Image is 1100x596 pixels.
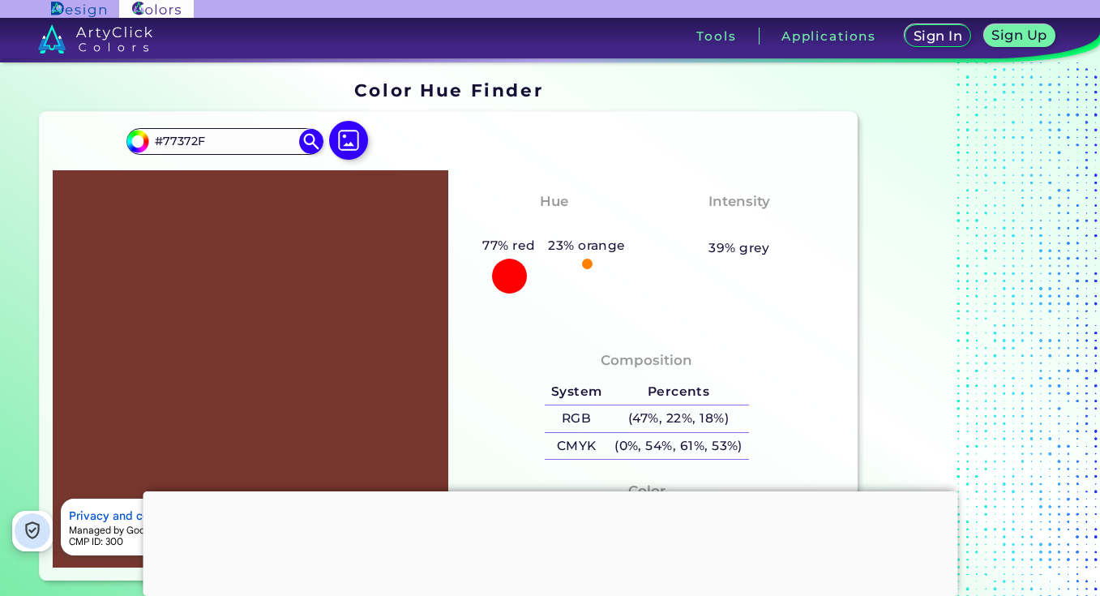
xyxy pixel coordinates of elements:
[545,379,608,405] h5: System
[628,479,666,503] h4: Color
[994,29,1045,41] h5: Sign Up
[354,78,543,102] h1: Color Hue Finder
[701,216,777,235] h3: Medium
[51,2,105,17] img: ArtyClick Design logo
[708,190,770,213] h4: Intensity
[608,433,748,460] h5: (0%, 54%, 61%, 53%)
[781,30,876,42] h3: Applications
[708,238,770,259] h5: 39% grey
[149,131,300,152] input: type color..
[987,26,1051,47] a: Sign Up
[299,129,323,153] img: icon search
[143,491,957,592] iframe: Advertisement
[601,349,692,372] h4: Composition
[540,190,568,213] h4: Hue
[503,216,606,235] h3: Orangy Red
[541,235,631,256] h5: 23% orange
[608,405,748,432] h5: (47%, 22%, 18%)
[545,405,608,432] h5: RGB
[908,26,969,47] a: Sign In
[915,30,961,42] h5: Sign In
[477,235,542,256] h5: 77% red
[608,379,748,405] h5: Percents
[38,24,152,54] img: logo_artyclick_colors_white.svg
[329,121,368,160] img: icon picture
[696,30,736,42] h3: Tools
[545,433,608,460] h5: CMYK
